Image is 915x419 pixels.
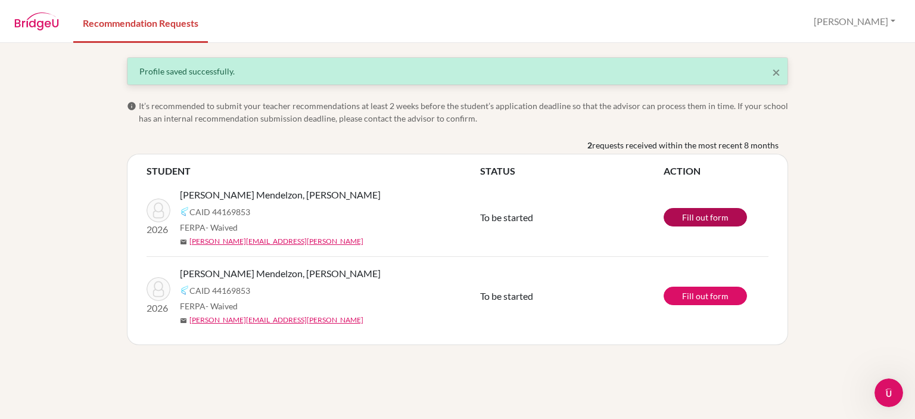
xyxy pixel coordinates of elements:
[147,277,170,301] img: Modica Mendelzon, Luna
[147,222,170,237] p: 2026
[189,315,363,325] a: [PERSON_NAME][EMAIL_ADDRESS][PERSON_NAME]
[180,317,187,324] span: mail
[147,301,170,315] p: 2026
[592,139,779,151] span: requests received within the most recent 8 months
[772,65,780,79] button: Close
[180,300,238,312] span: FERPA
[14,13,59,30] img: BridgeU logo
[480,290,533,302] span: To be started
[180,207,189,216] img: Common App logo
[480,212,533,223] span: To be started
[587,139,592,151] b: 2
[180,285,189,295] img: Common App logo
[772,63,780,80] span: ×
[189,206,250,218] span: CAID 44169853
[127,101,136,111] span: info
[664,208,747,226] a: Fill out form
[147,198,170,222] img: Modica Mendelzon, Luna
[139,100,788,125] span: It’s recommended to submit your teacher recommendations at least 2 weeks before the student’s app...
[73,2,208,43] a: Recommendation Requests
[180,238,187,246] span: mail
[664,287,747,305] a: Fill out form
[189,236,363,247] a: [PERSON_NAME][EMAIL_ADDRESS][PERSON_NAME]
[480,164,664,178] th: STATUS
[874,378,903,407] iframe: Intercom live chat
[147,164,480,178] th: STUDENT
[664,164,768,178] th: ACTION
[189,284,250,297] span: CAID 44169853
[139,65,776,77] div: Profile saved successfully.
[180,266,381,281] span: [PERSON_NAME] Mendelzon, [PERSON_NAME]
[206,222,238,232] span: - Waived
[180,221,238,234] span: FERPA
[808,10,901,33] button: [PERSON_NAME]
[180,188,381,202] span: [PERSON_NAME] Mendelzon, [PERSON_NAME]
[206,301,238,311] span: - Waived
